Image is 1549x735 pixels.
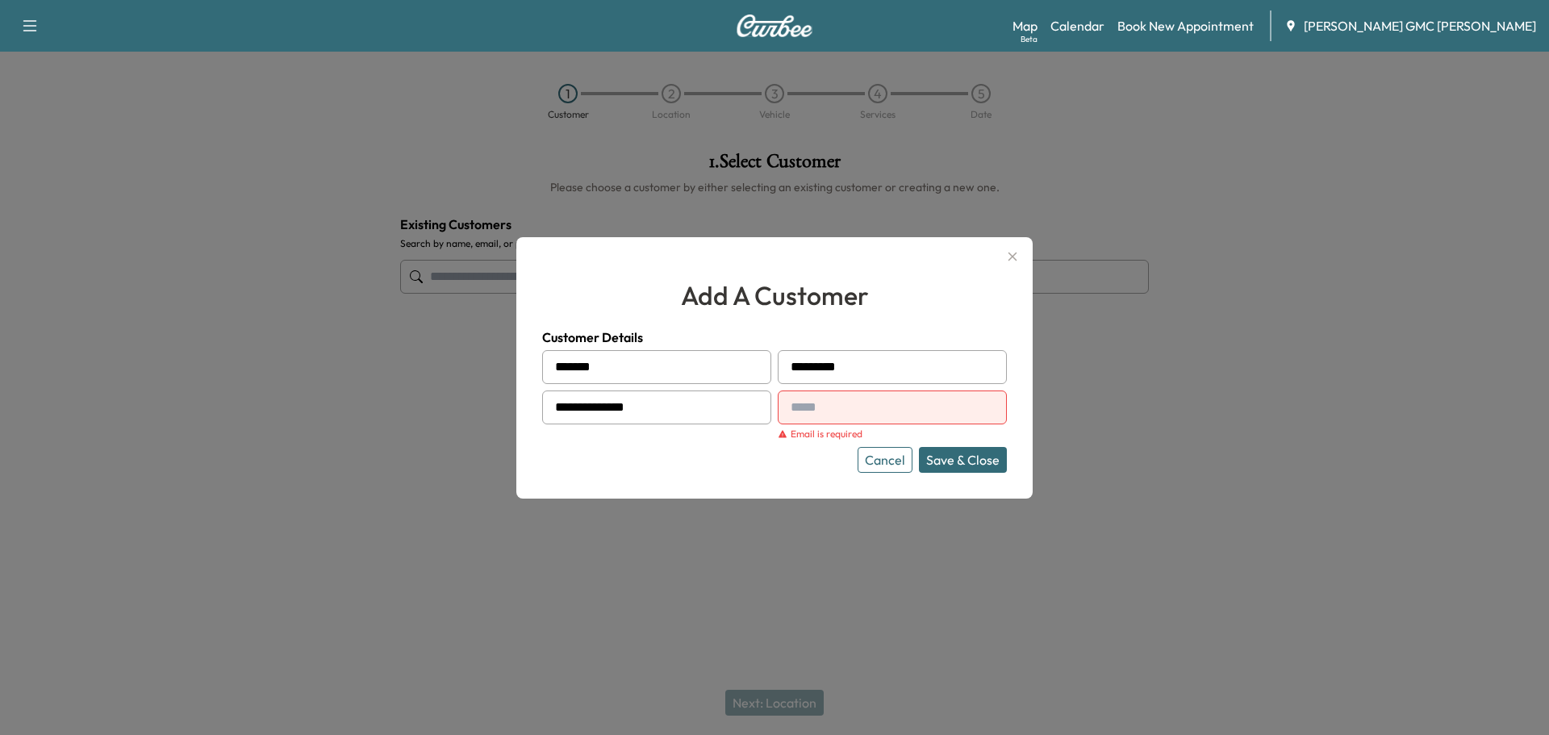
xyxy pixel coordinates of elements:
div: Beta [1021,33,1038,45]
img: Curbee Logo [736,15,813,37]
button: Cancel [858,447,912,473]
a: Book New Appointment [1117,16,1254,35]
a: MapBeta [1012,16,1038,35]
h4: Customer Details [542,328,1007,347]
h2: add a customer [542,276,1007,315]
div: Email is required [778,428,1007,441]
span: [PERSON_NAME] GMC [PERSON_NAME] [1304,16,1536,35]
a: Calendar [1050,16,1104,35]
button: Save & Close [919,447,1007,473]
